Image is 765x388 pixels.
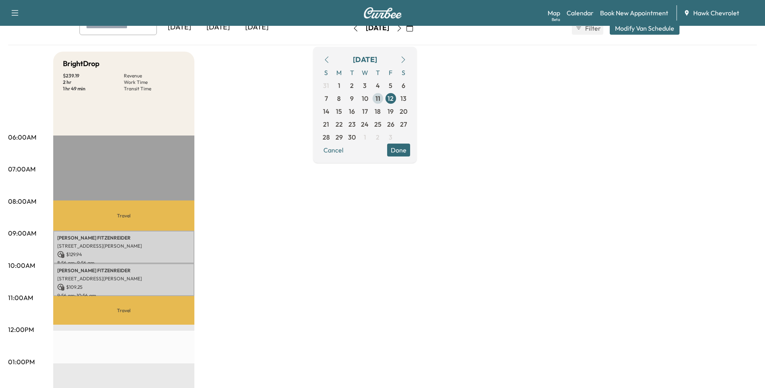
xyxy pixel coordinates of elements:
[8,293,33,302] p: 11:00AM
[320,66,333,79] span: S
[8,164,35,174] p: 07:00AM
[53,296,194,325] p: Travel
[348,119,356,129] span: 23
[57,275,190,282] p: [STREET_ADDRESS][PERSON_NAME]
[57,235,190,241] p: [PERSON_NAME] FITZENREIDER
[363,81,367,90] span: 3
[350,81,354,90] span: 2
[57,267,190,274] p: [PERSON_NAME] FITZENREIDER
[350,94,354,103] span: 9
[337,94,341,103] span: 8
[8,261,35,270] p: 10:00AM
[572,22,603,35] button: Filter
[389,81,392,90] span: 5
[63,58,100,69] h5: BrightDrop
[359,66,371,79] span: W
[387,144,410,156] button: Done
[53,200,194,231] p: Travel
[57,243,190,249] p: [STREET_ADDRESS][PERSON_NAME]
[8,325,34,334] p: 12:00PM
[693,8,739,18] span: Hawk Chevrolet
[199,18,238,37] div: [DATE]
[323,81,329,90] span: 31
[548,8,560,18] a: MapBeta
[384,66,397,79] span: F
[333,66,346,79] span: M
[349,106,355,116] span: 16
[8,132,36,142] p: 06:00AM
[376,132,379,142] span: 2
[375,106,381,116] span: 18
[63,86,124,92] p: 1 hr 49 min
[320,144,347,156] button: Cancel
[63,79,124,86] p: 2 hr
[336,119,343,129] span: 22
[336,106,342,116] span: 15
[348,132,356,142] span: 30
[362,94,368,103] span: 10
[323,106,329,116] span: 14
[585,23,600,33] span: Filter
[124,86,185,92] p: Transit Time
[400,94,406,103] span: 13
[160,18,199,37] div: [DATE]
[388,106,394,116] span: 19
[376,81,380,90] span: 4
[57,284,190,291] p: $ 109.25
[387,119,394,129] span: 26
[325,94,328,103] span: 7
[567,8,594,18] a: Calendar
[371,66,384,79] span: T
[346,66,359,79] span: T
[364,132,366,142] span: 1
[389,132,392,142] span: 3
[124,79,185,86] p: Work Time
[57,292,190,299] p: 9:56 am - 10:56 am
[366,23,389,33] div: [DATE]
[397,66,410,79] span: S
[610,22,680,35] button: Modify Van Schedule
[323,132,330,142] span: 28
[8,228,36,238] p: 09:00AM
[323,119,329,129] span: 21
[400,119,407,129] span: 27
[362,106,368,116] span: 17
[600,8,668,18] a: Book New Appointment
[57,251,190,258] p: $ 129.94
[63,73,124,79] p: $ 239.19
[552,17,560,23] div: Beta
[363,7,402,19] img: Curbee Logo
[338,81,340,90] span: 1
[124,73,185,79] p: Revenue
[8,357,35,367] p: 01:00PM
[336,132,343,142] span: 29
[361,119,369,129] span: 24
[400,106,407,116] span: 20
[375,94,380,103] span: 11
[353,54,377,65] div: [DATE]
[238,18,276,37] div: [DATE]
[8,196,36,206] p: 08:00AM
[388,94,394,103] span: 12
[402,81,405,90] span: 6
[374,119,381,129] span: 25
[57,260,190,266] p: 8:56 am - 9:56 am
